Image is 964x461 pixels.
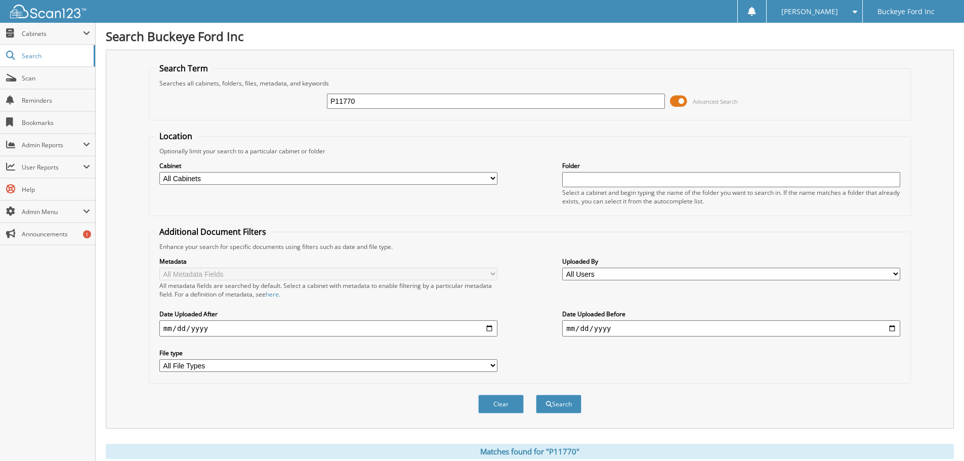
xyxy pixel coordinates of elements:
[154,131,197,142] legend: Location
[266,290,279,299] a: here
[159,320,497,337] input: start
[478,395,524,413] button: Clear
[781,9,838,15] span: [PERSON_NAME]
[562,161,900,170] label: Folder
[22,74,90,82] span: Scan
[154,63,213,74] legend: Search Term
[562,320,900,337] input: end
[562,310,900,318] label: Date Uploaded Before
[536,395,581,413] button: Search
[22,52,89,60] span: Search
[22,118,90,127] span: Bookmarks
[22,207,83,216] span: Admin Menu
[22,96,90,105] span: Reminders
[106,444,954,459] div: Matches found for "P11770"
[159,281,497,299] div: All metadata fields are searched by default. Select a cabinet with metadata to enable filtering b...
[562,257,900,266] label: Uploaded By
[159,161,497,170] label: Cabinet
[22,230,90,238] span: Announcements
[106,28,954,45] h1: Search Buckeye Ford Inc
[877,9,935,15] span: Buckeye Ford Inc
[159,257,497,266] label: Metadata
[159,349,497,357] label: File type
[22,163,83,172] span: User Reports
[22,141,83,149] span: Admin Reports
[154,226,271,237] legend: Additional Document Filters
[22,185,90,194] span: Help
[562,188,900,205] div: Select a cabinet and begin typing the name of the folder you want to search in. If the name match...
[10,5,86,18] img: scan123-logo-white.svg
[154,147,905,155] div: Optionally limit your search to a particular cabinet or folder
[22,29,83,38] span: Cabinets
[83,230,91,238] div: 1
[693,98,738,105] span: Advanced Search
[154,79,905,88] div: Searches all cabinets, folders, files, metadata, and keywords
[154,242,905,251] div: Enhance your search for specific documents using filters such as date and file type.
[159,310,497,318] label: Date Uploaded After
